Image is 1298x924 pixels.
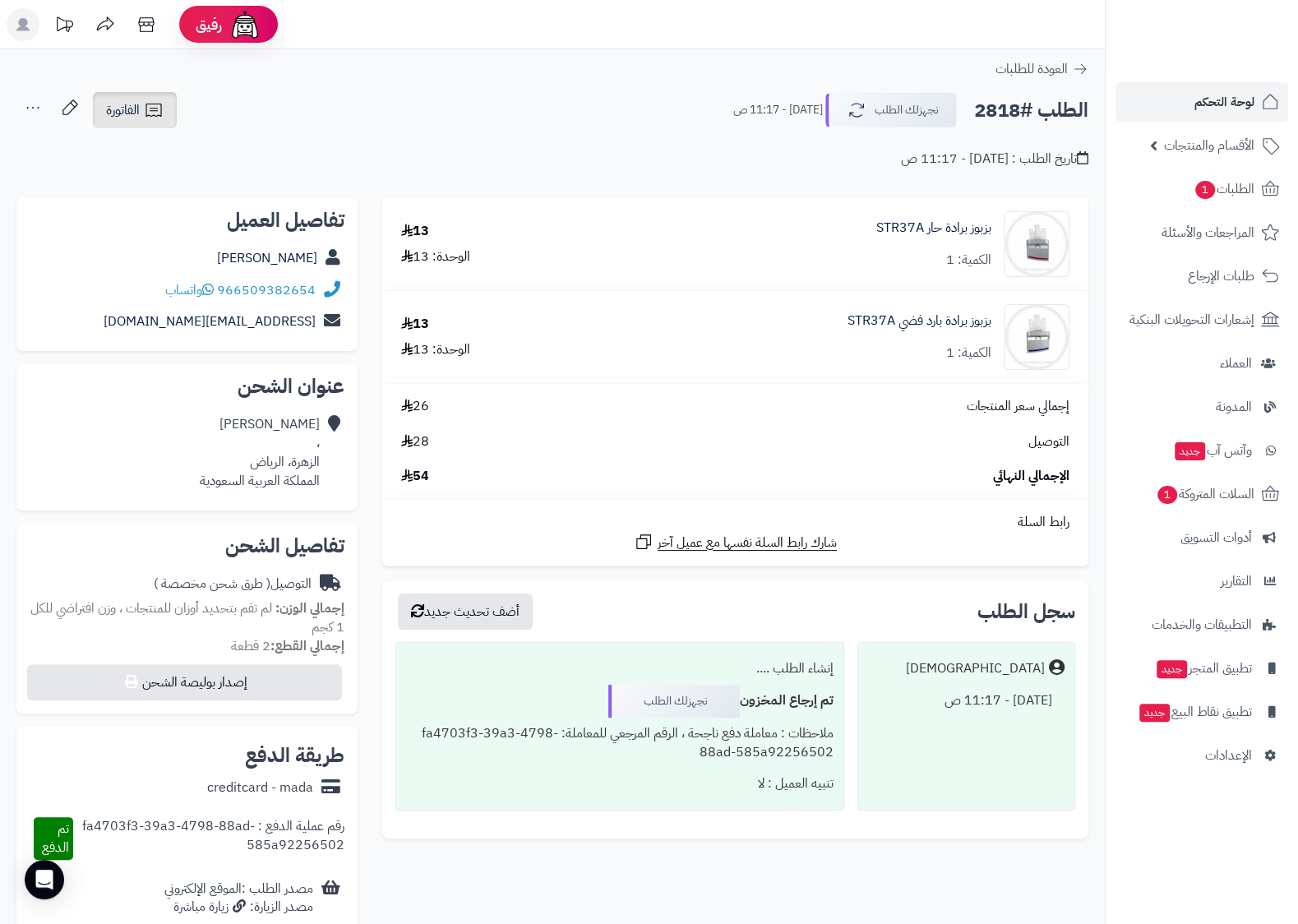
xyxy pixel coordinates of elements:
span: لم تقم بتحديد أوزان للمنتجات ، وزن افتراضي للكل 1 كجم [30,598,344,637]
a: بزبوز برادة بارد فضي STR37A [848,312,991,330]
div: مصدر الزيارة: زيارة مباشرة [164,898,313,917]
a: واتساب [165,280,214,300]
span: السلات المتروكة [1156,483,1254,506]
img: 1668359732-11002116-90x90.jpg [1005,304,1069,370]
div: creditcard - mada [207,778,313,797]
span: العملاء [1220,352,1252,375]
div: تنبيه العميل : لا [406,768,834,800]
img: ai-face.png [229,8,261,41]
span: تطبيق المتجر [1155,657,1252,680]
a: العودة للطلبات [995,59,1088,79]
h2: عنوان الشحن [30,377,344,396]
span: 1 [1195,181,1215,199]
h2: طريقة الدفع [245,746,344,765]
span: إجمالي سعر المنتجات [967,397,1069,416]
b: تم إرجاع المخزون [740,691,834,710]
span: الطلبات [1194,178,1254,201]
a: التطبيقات والخدمات [1116,605,1288,644]
div: ملاحظات : معاملة دفع ناجحة ، الرقم المرجعي للمعاملة: fa4703f3-39a3-4798-88ad-585a92256502 [406,718,834,769]
a: بزبوز برادة حار STR37A [876,219,991,238]
span: الأقسام والمنتجات [1164,134,1254,157]
span: تم الدفع [42,819,69,857]
a: أدوات التسويق [1116,518,1288,557]
span: وآتس آب [1173,439,1252,462]
small: 2 قطعة [231,636,344,656]
div: رابط السلة [389,513,1082,532]
button: نجهزلك الطلب [825,93,957,127]
div: الوحدة: 13 [401,247,470,266]
div: التوصيل [154,575,312,594]
a: لوحة التحكم [1116,82,1288,122]
span: جديد [1157,660,1187,678]
img: 1668328593-11002115-90x90.jpg [1005,211,1069,277]
img: logo-2.png [1186,42,1282,76]
div: الكمية: 1 [946,344,991,363]
a: السلات المتروكة1 [1116,474,1288,514]
span: جديد [1139,704,1170,722]
div: 13 [401,222,429,241]
a: تطبيق المتجرجديد [1116,649,1288,688]
strong: إجمالي الوزن: [275,598,344,618]
h2: تفاصيل الشحن [30,536,344,556]
div: [PERSON_NAME] ، الزهرة، الرياض المملكة العربية السعودية [200,415,320,490]
small: [DATE] - 11:17 ص [733,102,823,118]
span: لوحة التحكم [1194,90,1254,113]
span: المدونة [1216,395,1252,418]
span: 28 [401,432,429,451]
span: 1 [1157,486,1177,504]
a: وآتس آبجديد [1116,431,1288,470]
a: [PERSON_NAME] [217,248,317,268]
a: تطبيق نقاط البيعجديد [1116,692,1288,732]
span: التوصيل [1028,432,1069,451]
a: التقارير [1116,561,1288,601]
a: الإعدادات [1116,736,1288,775]
span: التطبيقات والخدمات [1152,613,1252,636]
a: المراجعات والأسئلة [1116,213,1288,252]
a: تحديثات المنصة [44,8,85,45]
div: 13 [401,315,429,334]
h3: سجل الطلب [977,602,1075,621]
strong: إجمالي القطع: [270,636,344,656]
span: الفاتورة [106,100,140,120]
a: المدونة [1116,387,1288,427]
span: 26 [401,397,429,416]
h2: الطلب #2818 [974,94,1088,127]
span: المراجعات والأسئلة [1162,221,1254,244]
span: 54 [401,467,429,486]
button: إصدار بوليصة الشحن [27,664,342,700]
div: مصدر الطلب :الموقع الإلكتروني [164,880,313,917]
span: شارك رابط السلة نفسها مع عميل آخر [658,534,837,552]
div: إنشاء الطلب .... [406,653,834,685]
span: الإعدادات [1205,744,1252,767]
div: الكمية: 1 [946,251,991,270]
span: التقارير [1221,570,1252,593]
h2: تفاصيل العميل [30,210,344,230]
span: ( طرق شحن مخصصة ) [154,574,270,594]
a: شارك رابط السلة نفسها مع عميل آخر [634,532,837,552]
span: طلبات الإرجاع [1188,265,1254,288]
a: 966509382654 [217,280,316,300]
a: الفاتورة [93,92,177,128]
span: العودة للطلبات [995,59,1068,79]
a: الطلبات1 [1116,169,1288,209]
button: أضف تحديث جديد [398,594,533,630]
div: رقم عملية الدفع : fa4703f3-39a3-4798-88ad-585a92256502 [73,817,344,860]
a: إشعارات التحويلات البنكية [1116,300,1288,340]
a: طلبات الإرجاع [1116,256,1288,296]
a: العملاء [1116,344,1288,383]
div: Open Intercom Messenger [25,860,64,899]
div: [DATE] - 11:17 ص [868,685,1065,717]
span: إشعارات التحويلات البنكية [1129,308,1254,331]
span: تطبيق نقاط البيع [1138,700,1252,723]
div: الوحدة: 13 [401,340,470,359]
div: تاريخ الطلب : [DATE] - 11:17 ص [901,150,1088,169]
span: الإجمالي النهائي [993,467,1069,486]
div: نجهزلك الطلب [608,685,740,718]
span: رفيق [196,15,222,35]
span: أدوات التسويق [1180,526,1252,549]
a: [EMAIL_ADDRESS][DOMAIN_NAME] [104,312,316,331]
span: جديد [1175,442,1205,460]
div: [DEMOGRAPHIC_DATA] [906,659,1045,678]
